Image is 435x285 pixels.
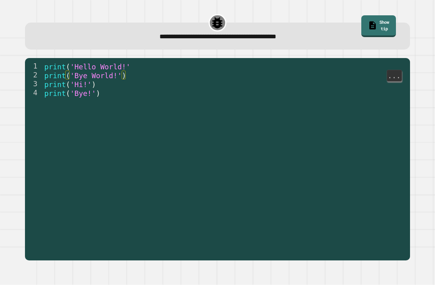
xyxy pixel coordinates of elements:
[70,89,96,98] span: 'Bye!'
[25,71,43,80] div: 2
[44,89,66,98] span: print
[44,63,66,71] span: print
[70,63,131,71] span: 'Hello World!'
[96,89,101,98] span: )
[122,72,126,80] span: )
[92,81,96,89] span: )
[66,72,70,80] span: (
[70,81,92,89] span: 'Hi!'
[25,89,43,98] div: 4
[44,72,66,80] span: print
[25,62,43,71] div: 1
[66,81,70,89] span: (
[361,15,396,37] a: Show tip
[25,80,43,89] div: 3
[387,71,402,81] span: ...
[66,63,70,71] span: (
[70,72,122,80] span: 'Bye World!'
[66,89,70,98] span: (
[44,81,66,89] span: print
